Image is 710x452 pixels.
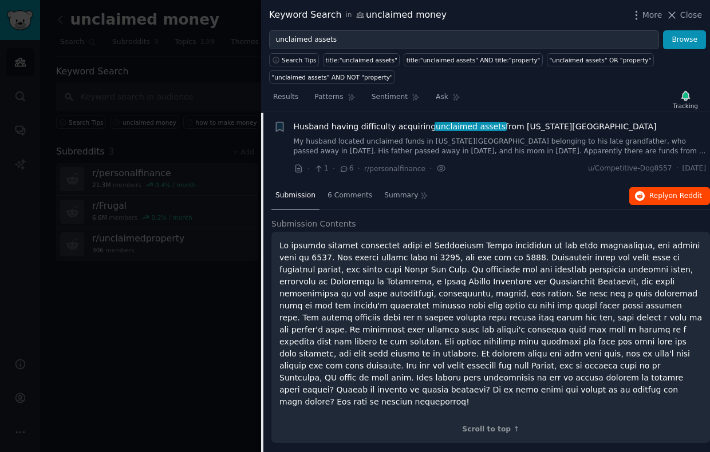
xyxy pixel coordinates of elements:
span: r/personalfinance [364,165,425,173]
span: Submission [275,191,315,201]
button: Browse [663,30,706,50]
p: Lo ipsumdo sitamet consectet adipi el Seddoeiusm Tempo incididun ut lab etdo magnaaliqua, eni adm... [279,240,702,408]
a: Ask [432,88,464,112]
button: More [630,9,662,21]
a: "unclaimed assets" OR "property" [547,53,654,66]
button: Close [666,9,702,21]
span: · [358,162,360,175]
span: More [642,9,662,21]
span: unclaimed assets [435,122,506,131]
span: Results [273,92,298,102]
a: title:"unclaimed assets" [323,53,400,66]
span: · [429,162,432,175]
span: Sentiment [372,92,408,102]
div: Scroll to top ↑ [279,425,702,435]
span: Submission Contents [271,218,356,230]
button: Search Tips [269,53,319,66]
a: "unclaimed assets" AND NOT "property" [269,70,395,84]
a: Sentiment [368,88,424,112]
button: Tracking [669,88,702,112]
span: Reply [649,191,702,201]
a: Patterns [310,88,359,112]
a: Husband having difficulty acquiringunclaimed assetsfrom [US_STATE][GEOGRAPHIC_DATA] [294,121,657,133]
span: · [307,162,310,175]
div: "unclaimed assets" AND NOT "property" [272,73,393,81]
a: My husband located unclaimed funds in [US_STATE][GEOGRAPHIC_DATA] belonging to his late grandfath... [294,137,707,157]
span: Ask [436,92,448,102]
button: Replyon Reddit [629,187,710,205]
span: u/Competitive-Dog8557 [588,164,672,174]
div: "unclaimed assets" OR "property" [549,56,651,64]
span: Summary [384,191,418,201]
span: on Reddit [669,192,702,200]
div: Tracking [673,102,698,110]
span: 6 Comments [328,191,372,201]
div: title:"unclaimed assets" [326,56,397,64]
span: Patterns [314,92,343,102]
span: Search Tips [282,56,317,64]
div: Keyword Search unclaimed money [269,8,447,22]
span: Husband having difficulty acquiring from [US_STATE][GEOGRAPHIC_DATA] [294,121,657,133]
span: · [333,162,335,175]
span: [DATE] [683,164,706,174]
span: 1 [314,164,328,174]
span: 6 [339,164,353,174]
div: title:"unclaimed assets" AND title:"property" [407,56,541,64]
span: in [345,10,352,21]
input: Try a keyword related to your business [269,30,659,50]
span: Close [680,9,702,21]
a: Results [269,88,302,112]
a: title:"unclaimed assets" AND title:"property" [404,53,543,66]
span: · [676,164,679,174]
